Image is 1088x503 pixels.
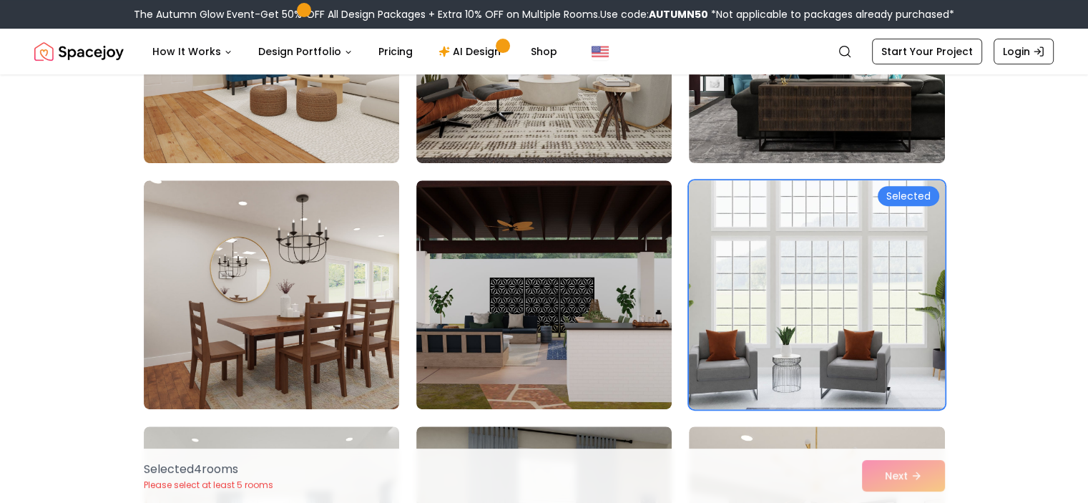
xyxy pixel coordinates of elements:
span: Use code: [600,7,708,21]
img: United States [592,43,609,60]
nav: Main [141,37,569,66]
a: AI Design [427,37,516,66]
div: Selected [878,186,939,206]
img: Room room-8 [416,180,672,409]
nav: Global [34,29,1054,74]
div: The Autumn Glow Event-Get 50% OFF All Design Packages + Extra 10% OFF on Multiple Rooms. [134,7,954,21]
a: Pricing [367,37,424,66]
button: Design Portfolio [247,37,364,66]
a: Spacejoy [34,37,124,66]
a: Login [994,39,1054,64]
span: *Not applicable to packages already purchased* [708,7,954,21]
a: Start Your Project [872,39,982,64]
img: Spacejoy Logo [34,37,124,66]
img: Room room-7 [144,180,399,409]
p: Please select at least 5 rooms [144,479,273,491]
a: Shop [519,37,569,66]
button: How It Works [141,37,244,66]
p: Selected 4 room s [144,461,273,478]
b: AUTUMN50 [649,7,708,21]
img: Room room-9 [682,175,951,415]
